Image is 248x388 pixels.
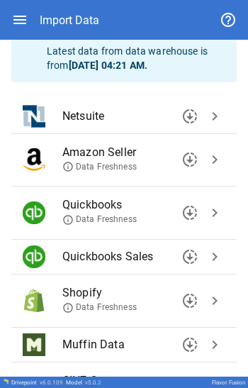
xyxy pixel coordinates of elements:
b: [DATE] 04:21 AM . [69,60,147,71]
span: chevron_right [206,204,223,221]
img: Quickbooks [23,201,45,224]
span: downloading [181,248,198,265]
span: Muffin Data [62,336,203,353]
span: v 6.0.109 [40,379,63,386]
span: chevron_right [206,151,223,168]
span: downloading [181,336,198,353]
span: Netsuite [62,108,203,125]
div: Model [66,379,101,386]
span: Quickbooks Sales [62,248,203,265]
p: Latest data from data warehouse is from [47,44,225,72]
span: downloading [181,151,198,168]
span: downloading [181,292,198,309]
img: Amazon Seller [23,148,45,171]
img: Netsuite [23,105,45,128]
span: downloading [181,108,198,125]
span: chevron_right [206,108,223,125]
div: Import Data [40,13,99,27]
span: downloading [181,204,198,221]
img: Quickbooks Sales [23,245,45,268]
span: Data Freshness [62,301,137,314]
img: Muffin Data [23,333,45,356]
span: Amazon Seller [62,144,203,161]
img: Shopify [23,289,45,312]
img: Drivepoint [3,379,9,384]
div: Flavor Fusion [212,379,245,386]
span: chevron_right [206,292,223,309]
span: Shopify [62,284,203,301]
span: v 5.0.2 [85,379,101,386]
span: chevron_right [206,248,223,265]
span: chevron_right [206,336,223,353]
span: Data Freshness [62,161,137,173]
span: Data Freshness [62,214,137,226]
div: Drivepoint [11,379,63,386]
span: Quickbooks [62,196,203,214]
